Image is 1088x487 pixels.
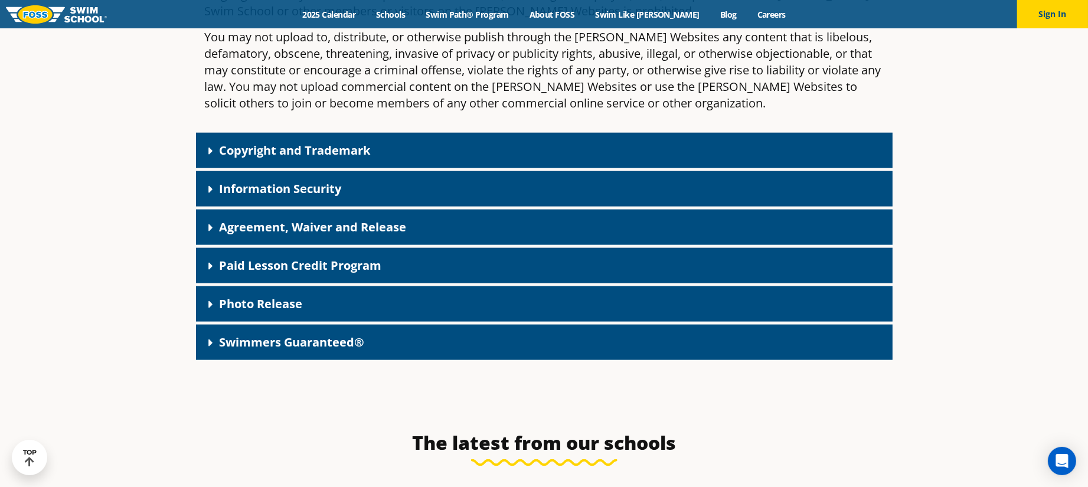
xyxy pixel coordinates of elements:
[205,29,884,112] p: You may not upload to, distribute, or otherwise publish through the [PERSON_NAME] Websites any co...
[196,171,893,207] div: Information Security
[220,181,342,197] a: Information Security
[519,9,585,20] a: About FOSS
[710,9,747,20] a: Blog
[196,210,893,245] div: Agreement, Waiver and Release
[585,9,710,20] a: Swim Like [PERSON_NAME]
[196,133,893,168] div: Copyright and Trademark
[220,142,371,158] a: Copyright and Trademark
[416,9,519,20] a: Swim Path® Program
[220,334,365,350] a: Swimmers Guaranteed®
[366,9,416,20] a: Schools
[220,296,303,312] a: Photo Release
[747,9,796,20] a: Careers
[6,5,107,24] img: FOSS Swim School Logo
[196,325,893,360] div: Swimmers Guaranteed®
[1048,447,1076,475] div: Open Intercom Messenger
[220,219,407,235] a: Agreement, Waiver and Release
[23,449,37,467] div: TOP
[220,257,382,273] a: Paid Lesson Credit Program
[196,248,893,283] div: Paid Lesson Credit Program
[196,286,893,322] div: Photo Release
[292,9,366,20] a: 2025 Calendar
